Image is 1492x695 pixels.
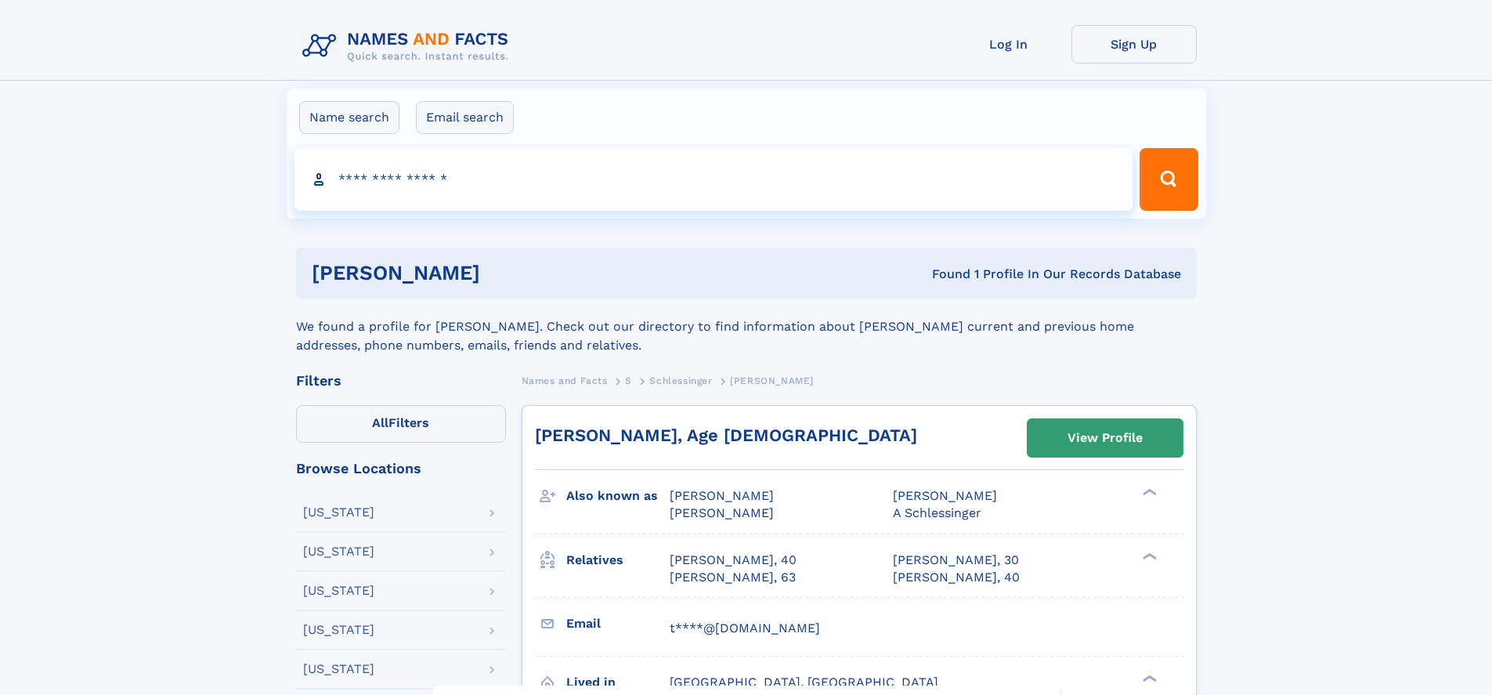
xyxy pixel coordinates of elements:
[1139,487,1158,498] div: ❯
[625,371,632,390] a: S
[670,505,774,520] span: [PERSON_NAME]
[625,375,632,386] span: S
[670,552,797,569] a: [PERSON_NAME], 40
[303,624,374,636] div: [US_STATE]
[1028,419,1183,457] a: View Profile
[730,375,814,386] span: [PERSON_NAME]
[1068,420,1143,456] div: View Profile
[670,675,938,690] span: [GEOGRAPHIC_DATA], [GEOGRAPHIC_DATA]
[303,663,374,675] div: [US_STATE]
[522,371,608,390] a: Names and Facts
[706,266,1181,283] div: Found 1 Profile In Our Records Database
[566,610,670,637] h3: Email
[416,101,514,134] label: Email search
[294,148,1133,211] input: search input
[535,425,917,445] a: [PERSON_NAME], Age [DEMOGRAPHIC_DATA]
[296,462,506,476] div: Browse Locations
[566,483,670,509] h3: Also known as
[303,506,374,519] div: [US_STATE]
[1139,551,1158,561] div: ❯
[670,569,796,586] a: [PERSON_NAME], 63
[312,263,706,283] h1: [PERSON_NAME]
[1139,673,1158,683] div: ❯
[296,374,506,388] div: Filters
[893,505,981,520] span: A Schlessinger
[946,25,1071,63] a: Log In
[296,299,1197,355] div: We found a profile for [PERSON_NAME]. Check out our directory to find information about [PERSON_N...
[649,375,712,386] span: Schlessinger
[1140,148,1198,211] button: Search Button
[893,488,997,503] span: [PERSON_NAME]
[670,488,774,503] span: [PERSON_NAME]
[296,25,522,67] img: Logo Names and Facts
[372,415,388,430] span: All
[649,371,712,390] a: Schlessinger
[1071,25,1197,63] a: Sign Up
[893,569,1020,586] a: [PERSON_NAME], 40
[303,585,374,597] div: [US_STATE]
[303,545,374,558] div: [US_STATE]
[296,405,506,443] label: Filters
[893,552,1019,569] a: [PERSON_NAME], 30
[299,101,399,134] label: Name search
[566,547,670,574] h3: Relatives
